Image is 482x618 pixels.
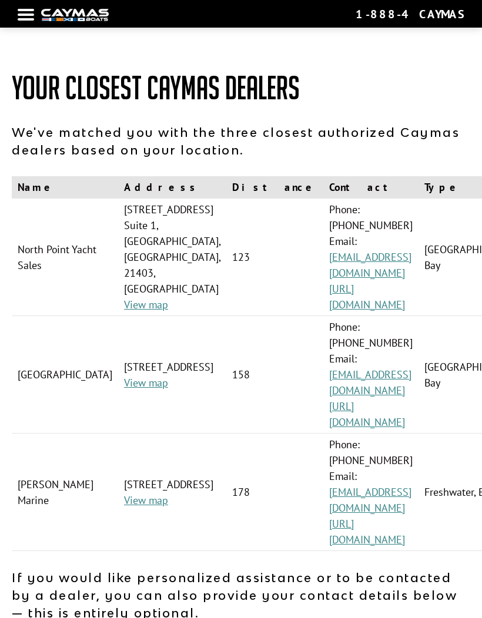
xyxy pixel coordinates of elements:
td: 123 [226,199,323,316]
td: [STREET_ADDRESS] Suite 1, [GEOGRAPHIC_DATA], [GEOGRAPHIC_DATA], 21403, [GEOGRAPHIC_DATA] [118,199,226,316]
a: [URL][DOMAIN_NAME] [329,282,405,311]
td: Phone: [PHONE_NUMBER] Email: [323,316,419,434]
a: [URL][DOMAIN_NAME] [329,517,405,546]
td: [STREET_ADDRESS] [118,434,226,551]
div: 1-888-4CAYMAS [356,6,464,22]
a: [EMAIL_ADDRESS][DOMAIN_NAME] [329,368,411,397]
th: Address [118,176,226,199]
a: [URL][DOMAIN_NAME] [329,399,405,429]
a: View map [124,298,168,311]
td: 178 [226,434,323,551]
h1: Your Closest Caymas Dealers [12,70,470,106]
img: white-logo-c9c8dbefe5ff5ceceb0f0178aa75bf4bb51f6bca0971e226c86eb53dfe498488.png [41,9,109,21]
th: Distance [226,176,323,199]
td: [GEOGRAPHIC_DATA] [12,316,118,434]
td: North Point Yacht Sales [12,199,118,316]
p: We've matched you with the three closest authorized Caymas dealers based on your location. [12,123,470,159]
a: [EMAIL_ADDRESS][DOMAIN_NAME] [329,250,411,280]
th: Name [12,176,118,199]
td: Phone: [PHONE_NUMBER] Email: [323,199,419,316]
td: [PERSON_NAME] Marine [12,434,118,551]
th: Contact [323,176,419,199]
td: [STREET_ADDRESS] [118,316,226,434]
a: View map [124,376,168,389]
a: [EMAIL_ADDRESS][DOMAIN_NAME] [329,485,411,515]
td: Phone: [PHONE_NUMBER] Email: [323,434,419,551]
a: View map [124,493,168,507]
td: 158 [226,316,323,434]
